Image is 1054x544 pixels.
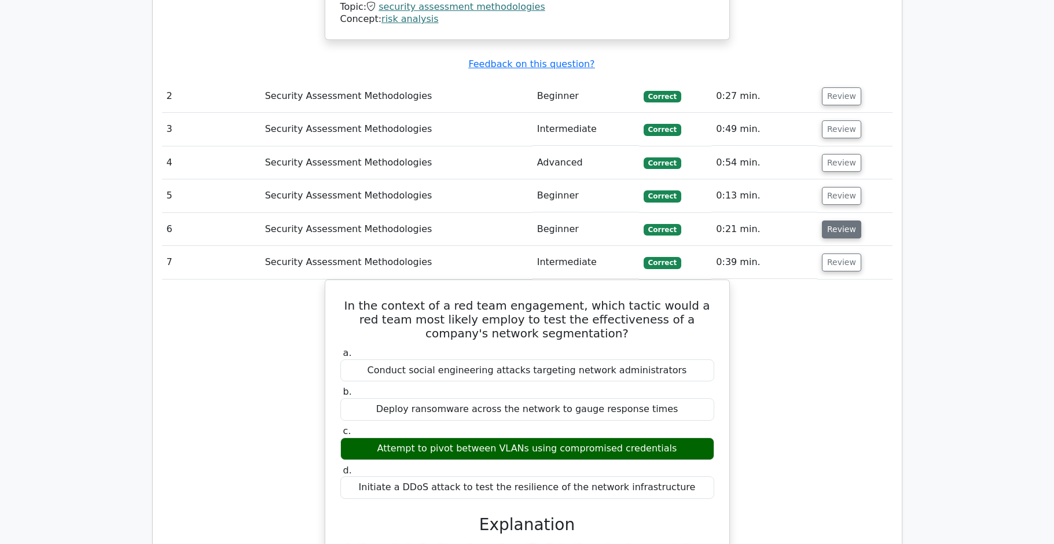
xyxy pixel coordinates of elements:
[260,246,532,279] td: Security Assessment Methodologies
[711,80,817,113] td: 0:27 min.
[644,124,681,135] span: Correct
[260,213,532,246] td: Security Assessment Methodologies
[644,190,681,202] span: Correct
[532,113,639,146] td: Intermediate
[822,253,861,271] button: Review
[339,299,715,340] h5: In the context of a red team engagement, which tactic would a red team most likely employ to test...
[340,476,714,499] div: Initiate a DDoS attack to test the resilience of the network infrastructure
[711,213,817,246] td: 0:21 min.
[260,179,532,212] td: Security Assessment Methodologies
[260,80,532,113] td: Security Assessment Methodologies
[822,187,861,205] button: Review
[343,386,352,397] span: b.
[347,515,707,535] h3: Explanation
[532,146,639,179] td: Advanced
[162,113,260,146] td: 3
[822,154,861,172] button: Review
[260,113,532,146] td: Security Assessment Methodologies
[379,1,545,12] a: security assessment methodologies
[711,246,817,279] td: 0:39 min.
[162,80,260,113] td: 2
[644,157,681,169] span: Correct
[343,347,352,358] span: a.
[644,224,681,236] span: Correct
[162,246,260,279] td: 7
[532,80,639,113] td: Beginner
[260,146,532,179] td: Security Assessment Methodologies
[340,1,714,13] div: Topic:
[162,213,260,246] td: 6
[532,246,639,279] td: Intermediate
[711,179,817,212] td: 0:13 min.
[532,179,639,212] td: Beginner
[532,213,639,246] td: Beginner
[340,359,714,382] div: Conduct social engineering attacks targeting network administrators
[644,257,681,269] span: Correct
[468,58,594,69] a: Feedback on this question?
[343,425,351,436] span: c.
[822,220,861,238] button: Review
[644,91,681,102] span: Correct
[340,438,714,460] div: Attempt to pivot between VLANs using compromised credentials
[162,146,260,179] td: 4
[340,13,714,25] div: Concept:
[340,398,714,421] div: Deploy ransomware across the network to gauge response times
[162,179,260,212] td: 5
[343,465,352,476] span: d.
[711,113,817,146] td: 0:49 min.
[822,87,861,105] button: Review
[711,146,817,179] td: 0:54 min.
[381,13,439,24] a: risk analysis
[822,120,861,138] button: Review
